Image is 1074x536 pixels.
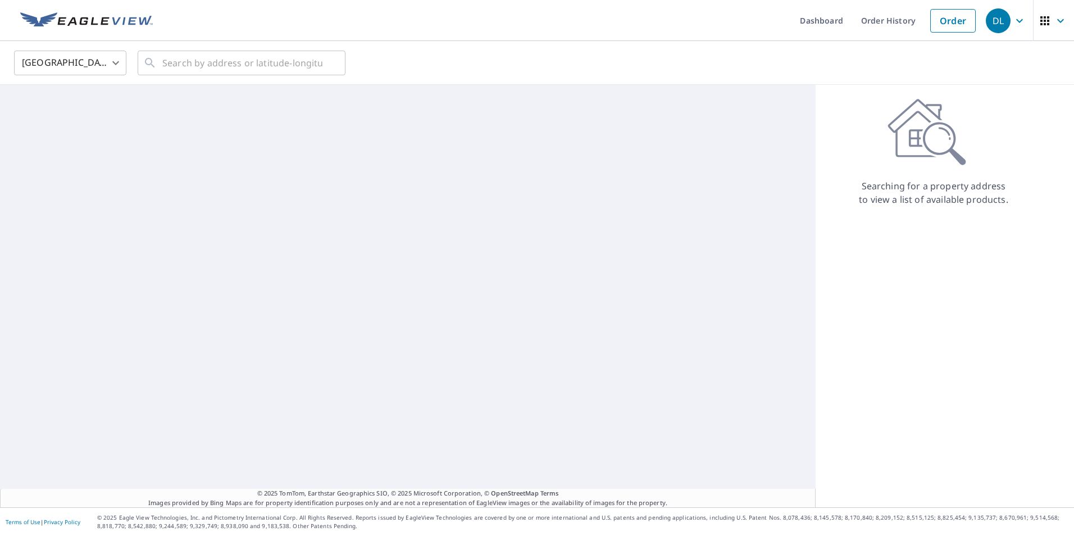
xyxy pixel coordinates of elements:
[44,518,80,526] a: Privacy Policy
[858,179,1009,206] p: Searching for a property address to view a list of available products.
[491,489,538,497] a: OpenStreetMap
[14,47,126,79] div: [GEOGRAPHIC_DATA]
[162,47,322,79] input: Search by address or latitude-longitude
[257,489,559,498] span: © 2025 TomTom, Earthstar Geographics SIO, © 2025 Microsoft Corporation, ©
[6,518,40,526] a: Terms of Use
[6,519,80,525] p: |
[986,8,1011,33] div: DL
[20,12,153,29] img: EV Logo
[97,514,1068,530] p: © 2025 Eagle View Technologies, Inc. and Pictometry International Corp. All Rights Reserved. Repo...
[930,9,976,33] a: Order
[540,489,559,497] a: Terms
